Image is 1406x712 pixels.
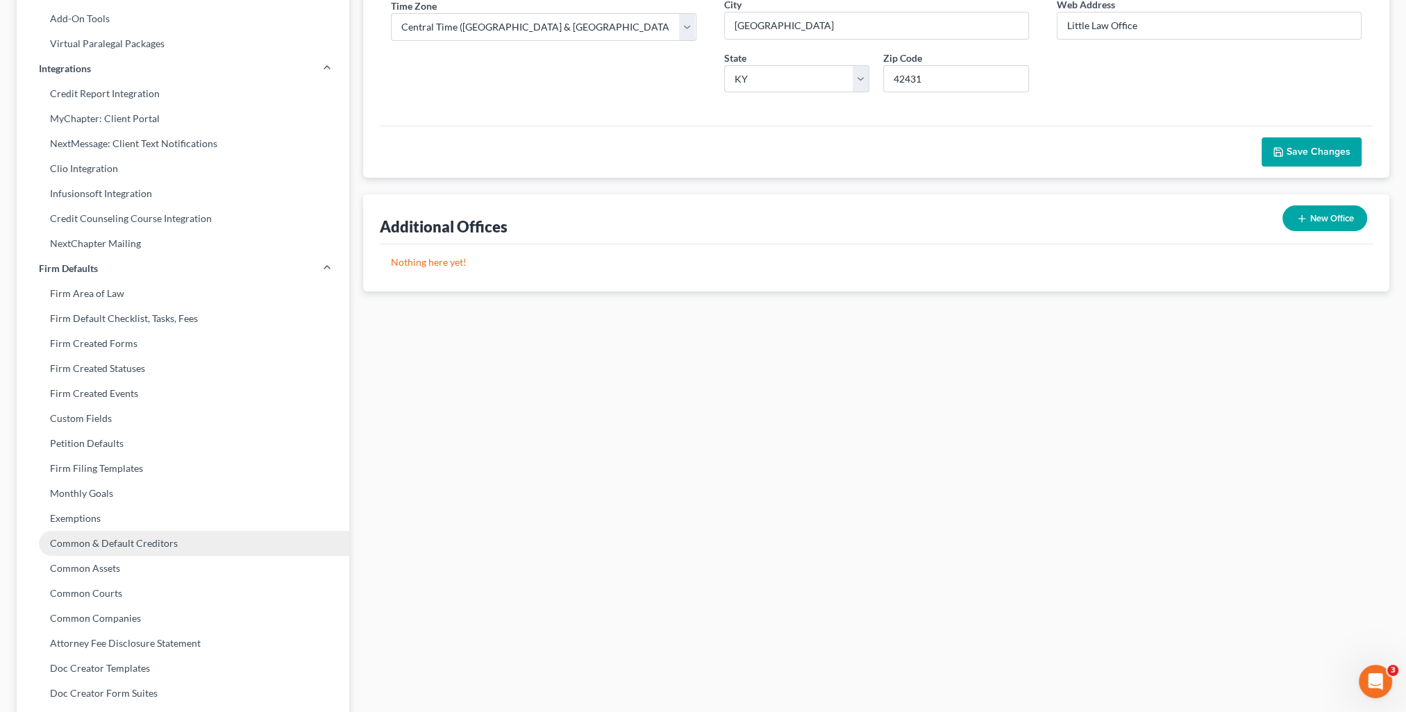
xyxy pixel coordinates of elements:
a: Credit Report Integration [17,81,349,106]
a: Virtual Paralegal Packages [17,31,349,56]
a: Firm Created Statuses [17,356,349,381]
a: Firm Defaults [17,256,349,281]
label: Zip Code [883,51,922,65]
a: Common Assets [17,556,349,581]
a: Attorney Fee Disclosure Statement [17,631,349,656]
span: 3 [1387,665,1398,676]
a: Infusionsoft Integration [17,181,349,206]
p: Nothing here yet! [391,255,1362,269]
a: Firm Area of Law [17,281,349,306]
a: Common & Default Creditors [17,531,349,556]
button: Save Changes [1262,137,1362,167]
a: Integrations [17,56,349,81]
label: State [724,51,746,65]
input: Enter city... [725,12,1028,39]
a: Monthly Goals [17,481,349,506]
span: Integrations [39,62,91,76]
a: Doc Creator Templates [17,656,349,681]
a: Firm Default Checklist, Tasks, Fees [17,306,349,331]
input: XXXXX [883,65,1029,93]
a: Firm Created Forms [17,331,349,356]
a: Common Courts [17,581,349,606]
a: Doc Creator Form Suites [17,681,349,706]
a: Credit Counseling Course Integration [17,206,349,231]
a: Add-On Tools [17,6,349,31]
input: Enter web address.... [1057,12,1361,39]
a: MyChapter: Client Portal [17,106,349,131]
a: NextMessage: Client Text Notifications [17,131,349,156]
a: Custom Fields [17,406,349,431]
a: Petition Defaults [17,431,349,456]
span: Firm Defaults [39,262,98,276]
a: Common Companies [17,606,349,631]
button: New Office [1282,205,1367,231]
a: Clio Integration [17,156,349,181]
a: Firm Filing Templates [17,456,349,481]
a: Firm Created Events [17,381,349,406]
div: Additional Offices [380,217,508,237]
span: Save Changes [1287,146,1350,158]
a: NextChapter Mailing [17,231,349,256]
a: Exemptions [17,506,349,531]
iframe: Intercom live chat [1359,665,1392,698]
